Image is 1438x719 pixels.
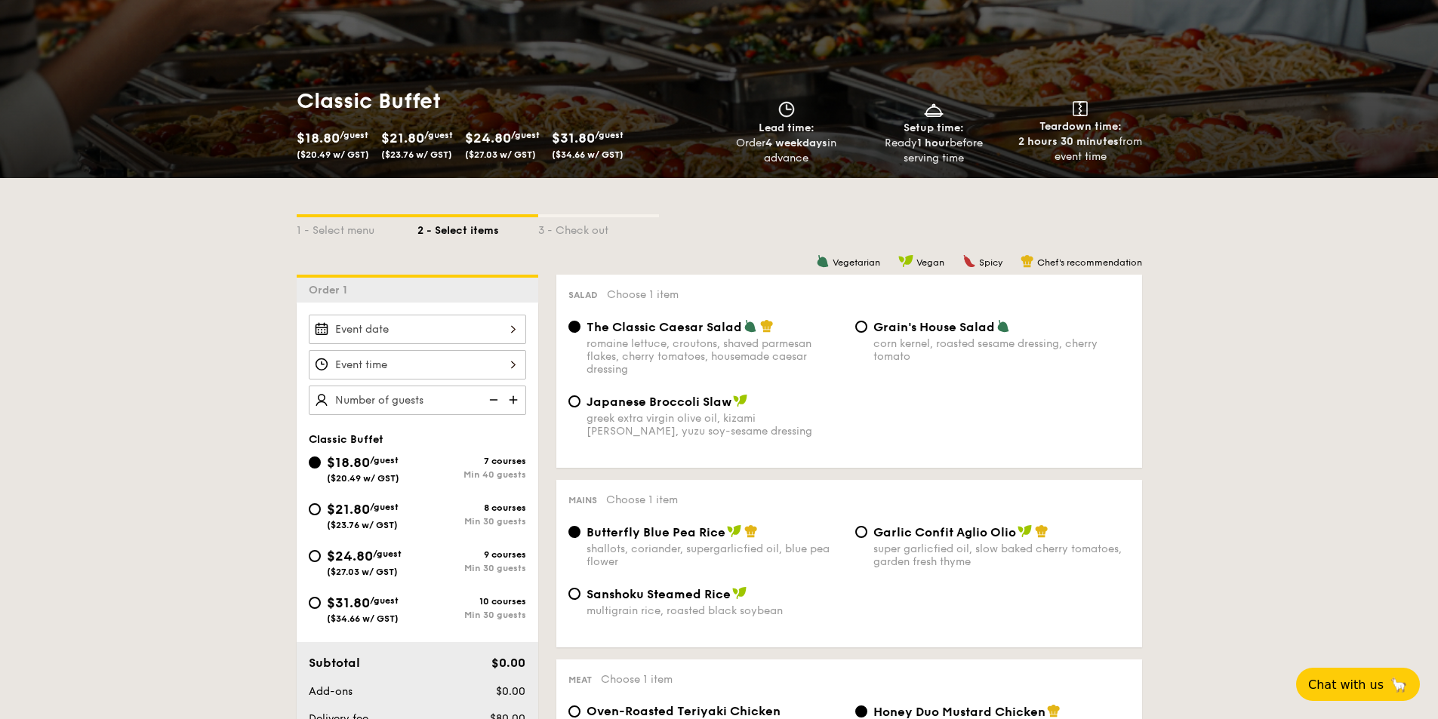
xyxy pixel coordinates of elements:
div: 2 - Select items [417,217,538,238]
img: icon-chef-hat.a58ddaea.svg [744,524,758,538]
span: ($27.03 w/ GST) [327,567,398,577]
input: $21.80/guest($23.76 w/ GST)8 coursesMin 30 guests [309,503,321,515]
span: $18.80 [327,454,370,471]
input: Number of guests [309,386,526,415]
span: Setup time: [904,121,964,134]
span: ($23.76 w/ GST) [381,149,452,160]
span: $21.80 [381,130,424,146]
img: icon-spicy.37a8142b.svg [962,254,976,268]
span: ($23.76 w/ GST) [327,520,398,530]
img: icon-add.58712e84.svg [503,386,526,414]
div: romaine lettuce, croutons, shaved parmesan flakes, cherry tomatoes, housemade caesar dressing [587,337,843,376]
img: icon-dish.430c3a2e.svg [922,101,945,118]
span: /guest [595,130,624,140]
span: Subtotal [309,656,360,670]
img: icon-vegetarian.fe4039eb.svg [816,254,830,268]
span: Chat with us [1308,678,1384,692]
span: ($20.49 w/ GST) [297,149,369,160]
span: Vegetarian [833,257,880,268]
strong: 2 hours 30 minutes [1018,135,1119,148]
span: Japanese Broccoli Slaw [587,395,731,409]
div: Ready before serving time [866,136,1001,166]
div: 1 - Select menu [297,217,417,238]
img: icon-reduce.1d2dbef1.svg [481,386,503,414]
span: /guest [340,130,368,140]
span: Grain's House Salad [873,320,995,334]
span: Garlic Confit Aglio Olio [873,525,1016,539]
span: /guest [424,130,453,140]
input: Honey Duo Mustard Chickenhouse-blend mustard, maple soy baked potato, parsley [855,705,867,717]
input: Japanese Broccoli Slawgreek extra virgin olive oil, kizami [PERSON_NAME], yuzu soy-sesame dressing [568,395,580,407]
span: 🦙 [1390,676,1408,693]
div: 9 courses [417,549,526,560]
span: Lead time: [759,121,814,134]
span: ($34.66 w/ GST) [327,613,399,624]
span: Spicy [979,257,1002,268]
span: ($20.49 w/ GST) [327,473,399,484]
div: Min 40 guests [417,469,526,480]
div: Min 30 guests [417,610,526,620]
span: Oven-Roasted Teriyaki Chicken [587,704,781,718]
input: The Classic Caesar Saladromaine lettuce, croutons, shaved parmesan flakes, cherry tomatoes, house... [568,321,580,333]
span: Classic Buffet [309,433,383,446]
input: Garlic Confit Aglio Oliosuper garlicfied oil, slow baked cherry tomatoes, garden fresh thyme [855,526,867,538]
img: icon-clock.2db775ea.svg [775,101,798,118]
span: Choose 1 item [607,288,679,301]
img: icon-chef-hat.a58ddaea.svg [760,319,774,333]
input: Oven-Roasted Teriyaki Chickenhouse-blend teriyaki sauce, baby bok choy, king oyster and shiitake ... [568,705,580,717]
span: Sanshoku Steamed Rice [587,587,731,601]
span: $31.80 [552,130,595,146]
span: ($34.66 w/ GST) [552,149,624,160]
span: Honey Duo Mustard Chicken [873,705,1045,719]
span: $24.80 [465,130,511,146]
span: The Classic Caesar Salad [587,320,742,334]
div: Min 30 guests [417,563,526,573]
input: $18.80/guest($20.49 w/ GST)7 coursesMin 40 guests [309,456,321,469]
strong: 1 hour [917,137,950,149]
span: ($27.03 w/ GST) [465,149,536,160]
span: $18.80 [297,130,340,146]
span: /guest [511,130,540,140]
span: Salad [568,290,598,300]
span: Teardown time: [1039,120,1122,133]
div: 8 courses [417,502,526,513]
span: Choose 1 item [601,673,673,686]
div: greek extra virgin olive oil, kizami [PERSON_NAME], yuzu soy-sesame dressing [587,412,843,438]
span: $0.00 [491,656,525,670]
input: Sanshoku Steamed Ricemultigrain rice, roasted black soybean [568,588,580,600]
span: Butterfly Blue Pea Rice [587,525,725,539]
span: /guest [370,595,399,606]
h1: Classic Buffet [297,88,713,115]
span: Add-ons [309,685,353,698]
img: icon-vegetarian.fe4039eb.svg [744,319,757,333]
img: icon-chef-hat.a58ddaea.svg [1035,524,1048,538]
span: Meat [568,674,592,685]
span: /guest [373,548,402,559]
span: $31.80 [327,595,370,611]
span: $0.00 [496,685,525,698]
img: icon-vegan.f8ff3823.svg [732,586,747,600]
span: Choose 1 item [606,493,678,506]
input: Event date [309,315,526,344]
div: corn kernel, roasted sesame dressing, cherry tomato [873,337,1130,363]
span: $21.80 [327,501,370,518]
span: Chef's recommendation [1037,257,1142,268]
input: Event time [309,350,526,379]
div: Min 30 guests [417,516,526,527]
input: $31.80/guest($34.66 w/ GST)10 coursesMin 30 guests [309,597,321,609]
div: 3 - Check out [538,217,659,238]
img: icon-vegetarian.fe4039eb.svg [996,319,1010,333]
img: icon-vegan.f8ff3823.svg [1018,524,1033,538]
div: shallots, coriander, supergarlicfied oil, blue pea flower [587,542,843,568]
span: Vegan [916,257,944,268]
span: Order 1 [309,284,353,297]
img: icon-teardown.65201eee.svg [1073,101,1088,116]
img: icon-vegan.f8ff3823.svg [727,524,742,538]
strong: 4 weekdays [765,137,827,149]
img: icon-vegan.f8ff3823.svg [733,394,748,407]
span: $24.80 [327,548,373,564]
span: /guest [370,455,399,466]
img: icon-chef-hat.a58ddaea.svg [1047,704,1061,717]
div: 10 courses [417,596,526,607]
div: super garlicfied oil, slow baked cherry tomatoes, garden fresh thyme [873,542,1130,568]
